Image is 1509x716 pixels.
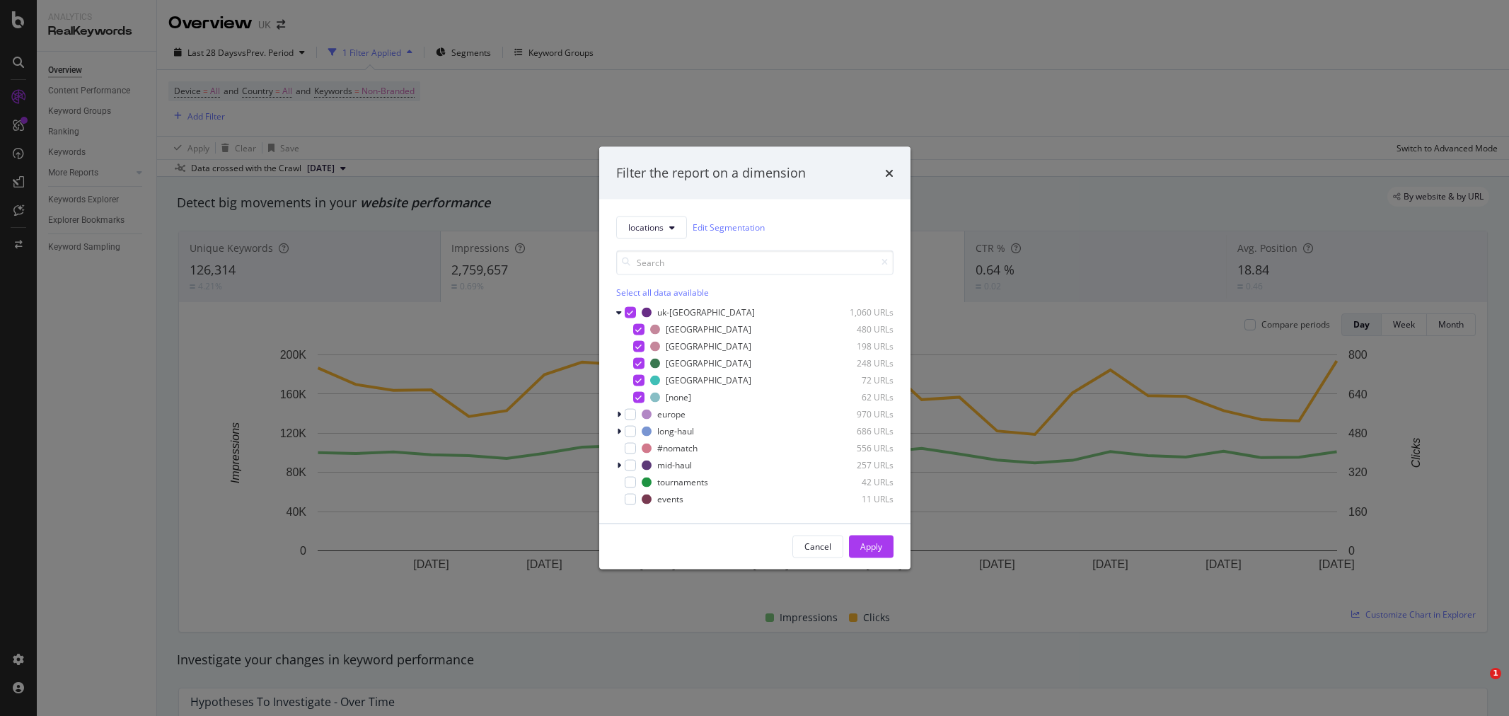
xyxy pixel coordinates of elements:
[885,164,894,183] div: times
[804,541,831,553] div: Cancel
[657,408,686,420] div: europe
[824,357,894,369] div: 248 URLs
[824,323,894,335] div: 480 URLs
[657,442,698,454] div: #nomatch
[824,408,894,420] div: 970 URLs
[824,374,894,386] div: 72 URLs
[628,221,664,233] span: locations
[792,535,843,558] button: Cancel
[616,250,894,275] input: Search
[693,220,765,235] a: Edit Segmentation
[849,535,894,558] button: Apply
[824,459,894,471] div: 257 URLs
[666,374,751,386] div: [GEOGRAPHIC_DATA]
[824,476,894,488] div: 42 URLs
[666,357,751,369] div: [GEOGRAPHIC_DATA]
[616,216,687,238] button: locations
[1490,668,1501,679] span: 1
[666,340,751,352] div: [GEOGRAPHIC_DATA]
[657,493,683,505] div: events
[824,425,894,437] div: 686 URLs
[824,306,894,318] div: 1,060 URLs
[657,459,692,471] div: mid-haul
[824,340,894,352] div: 198 URLs
[616,286,894,298] div: Select all data available
[666,391,691,403] div: [none]
[657,476,708,488] div: tournaments
[599,147,910,570] div: modal
[1461,668,1495,702] iframe: Intercom live chat
[824,493,894,505] div: 11 URLs
[860,541,882,553] div: Apply
[666,323,751,335] div: [GEOGRAPHIC_DATA]
[616,164,806,183] div: Filter the report on a dimension
[824,442,894,454] div: 556 URLs
[824,391,894,403] div: 62 URLs
[657,425,694,437] div: long-haul
[657,306,755,318] div: uk-[GEOGRAPHIC_DATA]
